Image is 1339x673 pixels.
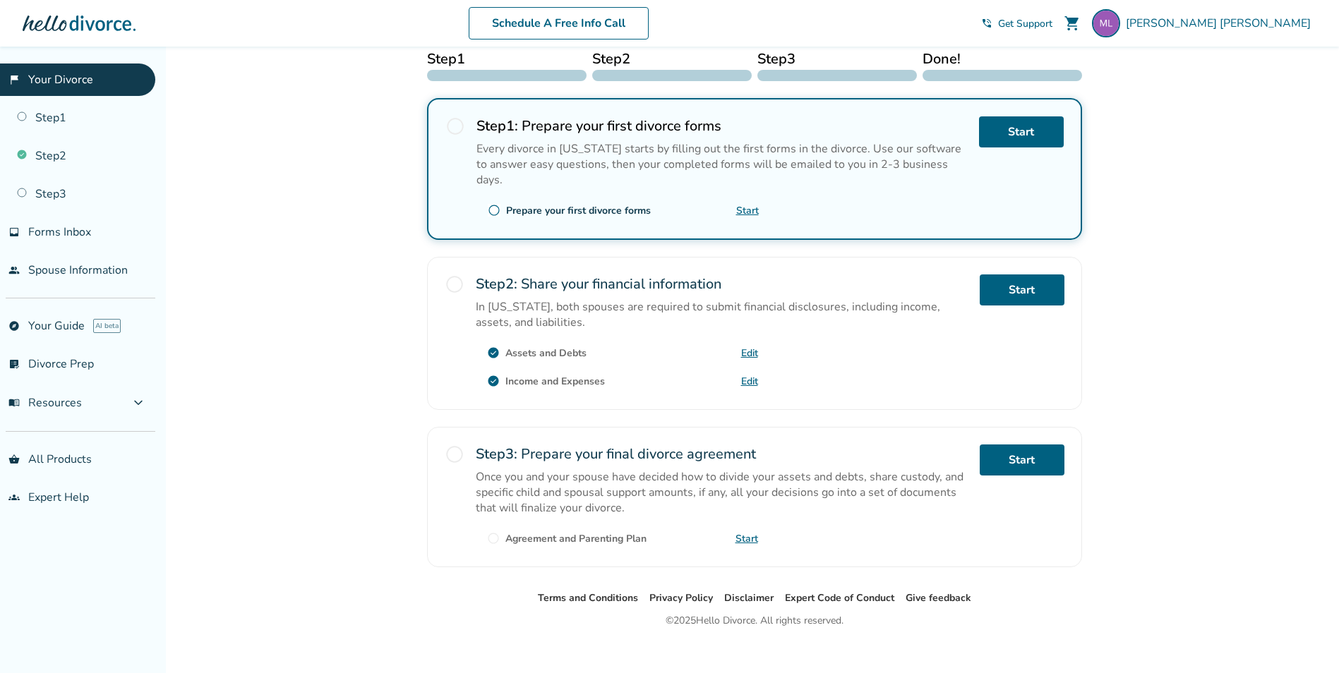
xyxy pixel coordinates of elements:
div: In [US_STATE], both spouses are required to submit financial disclosures, including income, asset... [476,299,968,330]
span: list_alt_check [8,358,20,370]
strong: Step 3 : [476,444,517,463]
span: expand_more [130,394,147,411]
li: Give feedback [906,590,971,607]
span: Step 1 [427,49,587,70]
a: Schedule A Free Info Call [469,7,649,40]
a: Start [980,444,1064,475]
span: shopping_basket [8,454,20,465]
span: Step 3 [757,49,917,70]
span: radio_button_unchecked [445,274,464,294]
div: © 2025 Hello Divorce. All rights reserved. [666,612,843,629]
span: AI beta [93,319,121,333]
li: Disclaimer [724,590,774,607]
span: Done! [923,49,1082,70]
div: Once you and your spouse have decided how to divide your assets and debts, share custody, and spe... [476,469,968,516]
a: Start [979,116,1064,147]
iframe: Chat Widget [1268,605,1339,673]
strong: Step 2 : [476,274,517,293]
a: Start [980,274,1064,305]
div: Prepare your first divorce forms [506,204,651,217]
span: radio_button_unchecked [488,204,500,217]
a: Edit [741,375,758,388]
a: phone_in_talkGet Support [981,17,1052,30]
span: check_circle [487,375,500,387]
a: Edit [741,346,758,360]
strong: Step 1 : [476,116,518,135]
span: menu_book [8,397,20,408]
h2: Share your financial information [476,274,968,293]
span: radio_button_unchecked [445,116,465,136]
span: Step 2 [592,49,752,70]
img: mikeleahyslife@gmail.com [1092,9,1120,37]
span: check_circle [487,346,500,359]
div: Every divorce in [US_STATE] starts by filling out the first forms in the divorce. Use our softwar... [476,141,968,188]
h2: Prepare your final divorce agreement [476,444,968,463]
span: radio_button_unchecked [445,444,464,464]
span: shopping_cart [1064,15,1081,32]
span: Resources [8,395,82,411]
a: Start [735,532,758,545]
span: groups [8,492,20,503]
span: phone_in_talk [981,18,992,29]
div: Assets and Debts [505,346,587,360]
a: Expert Code of Conduct [785,591,894,605]
a: Terms and Conditions [538,591,638,605]
span: people [8,265,20,276]
div: Agreement and Parenting Plan [505,532,647,545]
div: Income and Expenses [505,375,605,388]
span: Get Support [998,17,1052,30]
h2: Prepare your first divorce forms [476,116,968,135]
span: radio_button_unchecked [487,532,500,545]
span: Forms Inbox [28,224,91,240]
a: Start [736,204,759,217]
a: Privacy Policy [649,591,713,605]
span: flag_2 [8,74,20,85]
span: inbox [8,226,20,238]
span: [PERSON_NAME] [PERSON_NAME] [1126,16,1316,31]
span: explore [8,320,20,332]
